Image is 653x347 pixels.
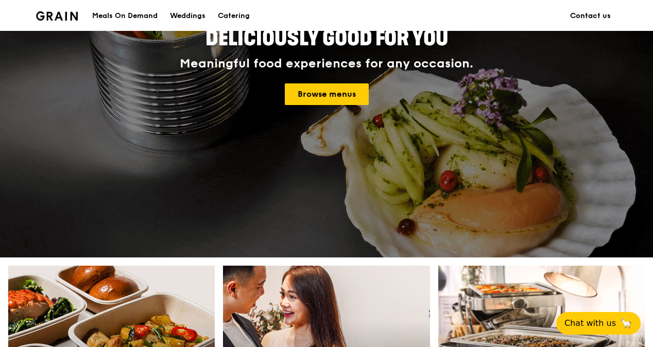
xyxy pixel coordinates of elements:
[556,312,641,335] button: Chat with us🦙
[92,1,158,31] div: Meals On Demand
[212,1,256,31] a: Catering
[36,11,78,21] img: Grain
[564,1,617,31] a: Contact us
[285,83,369,105] a: Browse menus
[205,26,448,51] span: Deliciously good for you
[164,1,212,31] a: Weddings
[218,1,250,31] div: Catering
[620,317,632,329] span: 🦙
[141,57,512,71] div: Meaningful food experiences for any occasion.
[564,317,616,329] span: Chat with us
[170,1,205,31] div: Weddings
